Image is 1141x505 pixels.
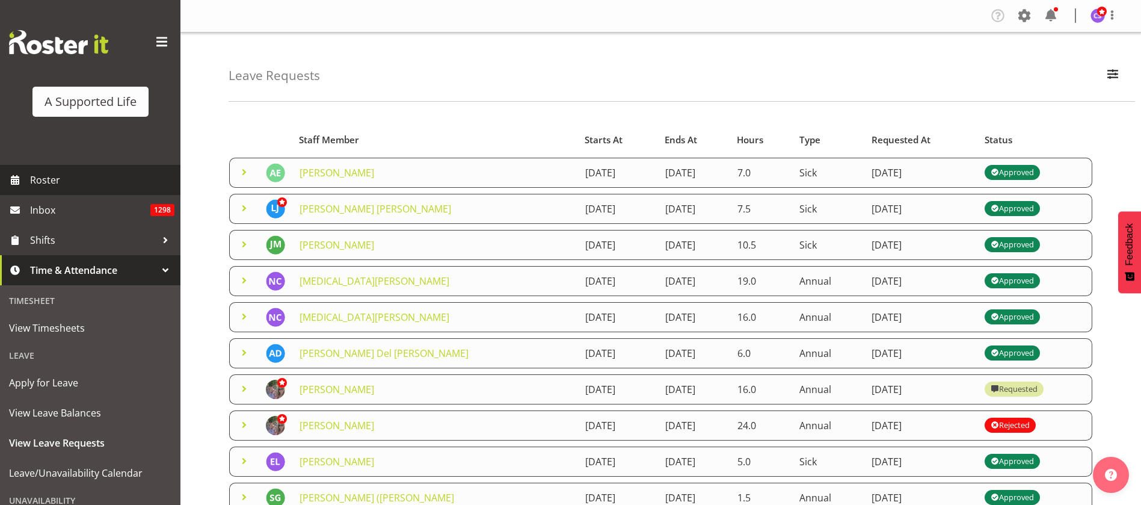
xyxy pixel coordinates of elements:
td: [DATE] [864,338,977,368]
td: Annual [792,374,864,404]
td: [DATE] [864,230,977,260]
td: 16.0 [730,302,793,332]
td: 5.0 [730,447,793,477]
div: Approved [991,346,1034,361]
td: [DATE] [578,411,658,441]
td: Annual [792,338,864,368]
td: [DATE] [658,447,730,477]
span: Apply for Leave [9,374,171,392]
td: Annual [792,411,864,441]
div: Approved [991,238,1034,252]
a: Apply for Leave [3,368,177,398]
td: [DATE] [578,447,658,477]
a: [PERSON_NAME] [300,238,374,252]
h4: Leave Requests [229,69,320,82]
a: [PERSON_NAME] [PERSON_NAME] [300,202,451,215]
a: [PERSON_NAME] [300,455,374,468]
button: Feedback - Show survey [1118,211,1141,293]
td: Sick [792,447,864,477]
td: 10.5 [730,230,793,260]
div: Approved [991,274,1034,288]
img: rebecca-batesb34ca9c4cab83ab085f7a62cef5c7591.png [266,380,285,399]
td: [DATE] [864,194,977,224]
td: Sick [792,230,864,260]
td: [DATE] [864,158,977,188]
span: Inbox [30,201,150,219]
span: Requested At [872,133,930,147]
td: [DATE] [658,338,730,368]
span: Roster [30,171,174,189]
td: [DATE] [658,302,730,332]
a: [MEDICAL_DATA][PERSON_NAME] [300,311,449,324]
span: Shifts [30,231,156,249]
span: Hours [737,133,763,147]
span: Leave/Unavailability Calendar [9,464,171,482]
span: View Leave Requests [9,434,171,452]
img: jasmine-mccracken10442.jpg [266,235,285,255]
td: [DATE] [658,374,730,404]
div: Rejected [991,418,1030,433]
span: View Timesheets [9,319,171,337]
td: [DATE] [864,374,977,404]
img: nikita-chand5823.jpg [266,308,285,327]
td: 7.0 [730,158,793,188]
td: [DATE] [658,158,730,188]
img: nikita-chand5823.jpg [266,271,285,291]
td: [DATE] [578,302,658,332]
span: Type [799,133,820,147]
td: [DATE] [578,230,658,260]
img: andrew-del-rosario8929.jpg [266,344,285,363]
div: Approved [991,454,1034,469]
td: [DATE] [658,411,730,441]
span: Feedback [1124,223,1135,265]
div: Leave [3,343,177,368]
td: [DATE] [578,374,658,404]
td: [DATE] [578,194,658,224]
td: Sick [792,158,864,188]
span: Staff Member [299,133,359,147]
div: Requested [991,382,1038,397]
td: 7.5 [730,194,793,224]
a: View Leave Requests [3,428,177,458]
div: Timesheet [3,288,177,313]
td: 16.0 [730,374,793,404]
a: [PERSON_NAME] [300,166,374,179]
button: Filter Employees [1100,63,1125,89]
img: alex-espinoza5826.jpg [266,163,285,182]
a: Leave/Unavailability Calendar [3,458,177,488]
a: [PERSON_NAME] [300,419,374,432]
a: View Leave Balances [3,398,177,428]
span: Status [985,133,1012,147]
td: [DATE] [864,266,977,296]
td: [DATE] [864,302,977,332]
td: [DATE] [578,338,658,368]
span: Ends At [665,133,697,147]
span: Time & Attendance [30,261,156,279]
td: 24.0 [730,411,793,441]
span: View Leave Balances [9,404,171,422]
td: 19.0 [730,266,793,296]
a: View Timesheets [3,313,177,343]
td: [DATE] [864,411,977,441]
img: rebecca-batesb34ca9c4cab83ab085f7a62cef5c7591.png [266,416,285,435]
td: 6.0 [730,338,793,368]
span: 1298 [150,204,174,216]
a: [MEDICAL_DATA][PERSON_NAME] [300,274,449,288]
a: [PERSON_NAME] Del [PERSON_NAME] [300,347,469,360]
div: A Supported Life [45,93,137,111]
td: [DATE] [658,230,730,260]
img: linda-jade-johnston8788.jpg [266,199,285,218]
td: [DATE] [864,447,977,477]
td: [DATE] [658,194,730,224]
td: Annual [792,266,864,296]
td: [DATE] [658,266,730,296]
img: elise-loh5844.jpg [266,452,285,471]
a: [PERSON_NAME] [300,383,374,396]
img: help-xxl-2.png [1105,469,1117,481]
div: Approved [991,166,1034,180]
span: Starts At [585,133,623,147]
td: Annual [792,302,864,332]
img: Rosterit website logo [9,30,108,54]
div: Approved [991,491,1034,505]
td: [DATE] [578,266,658,296]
